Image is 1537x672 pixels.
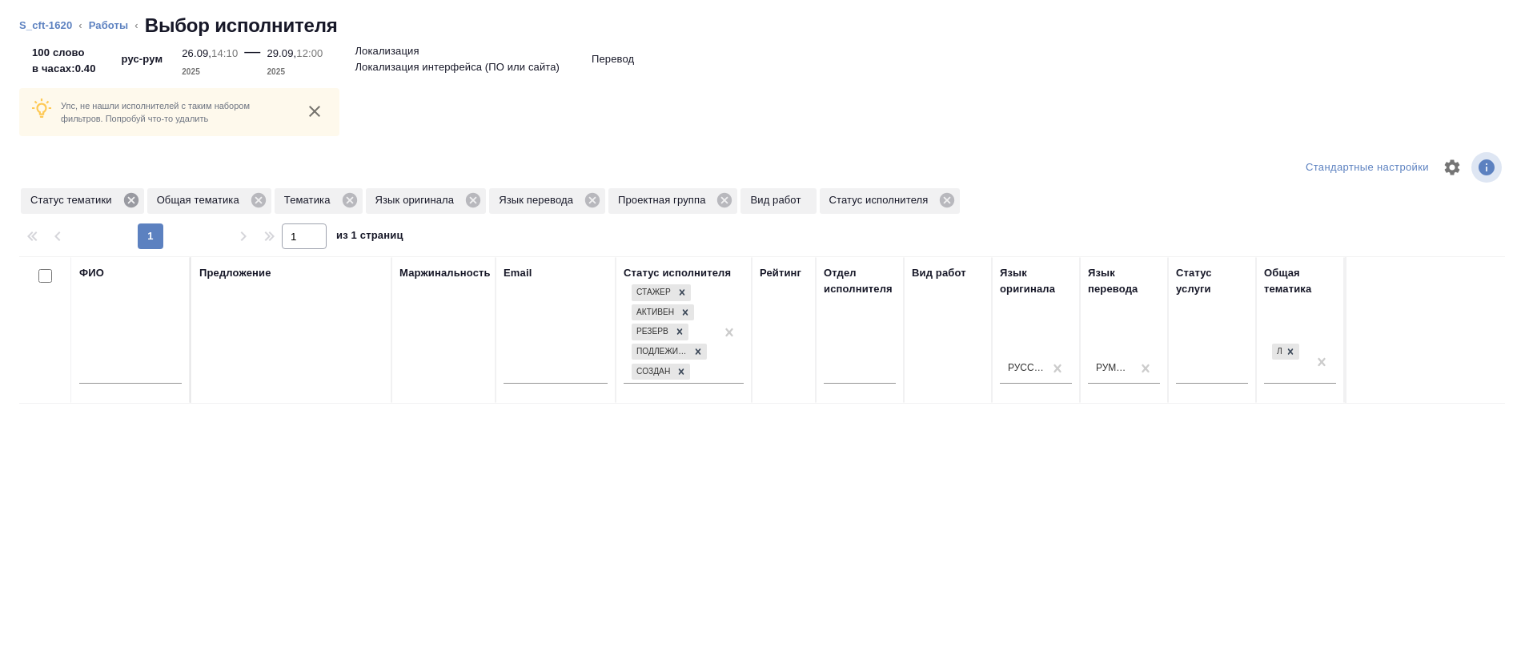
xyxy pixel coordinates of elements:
[630,283,692,303] div: Стажер, Активен, Резерв, Подлежит внедрению, Создан
[630,362,692,382] div: Стажер, Активен, Резерв, Подлежит внедрению, Создан
[630,342,708,362] div: Стажер, Активен, Резерв, Подлежит внедрению, Создан
[1000,265,1072,297] div: Язык оригинала
[489,188,605,214] div: Язык перевода
[820,188,961,214] div: Статус исполнителя
[21,188,144,214] div: Статус тематики
[145,13,338,38] h2: Выбор исполнителя
[78,18,82,34] li: ‹
[79,265,104,281] div: ФИО
[89,19,129,31] a: Работы
[182,47,211,59] p: 26.09,
[632,344,689,360] div: Подлежит внедрению
[1302,155,1433,180] div: split button
[355,43,419,59] p: Локализация
[1088,265,1160,297] div: Язык перевода
[61,99,290,125] p: Упс, не нашли исполнителей с таким набором фильтров. Попробуй что-то удалить
[147,188,271,214] div: Общая тематика
[912,265,966,281] div: Вид работ
[608,188,737,214] div: Проектная группа
[632,324,671,340] div: Резерв
[134,18,138,34] li: ‹
[32,45,96,61] p: 100 слово
[284,192,336,208] p: Тематика
[375,192,460,208] p: Язык оригинала
[1096,361,1133,375] div: Румынский
[750,192,806,208] p: Вид работ
[829,192,934,208] p: Статус исполнителя
[244,38,260,80] div: —
[267,47,296,59] p: 29.09,
[760,265,801,281] div: Рейтинг
[824,265,896,297] div: Отдел исполнителя
[19,19,72,31] a: S_cft-1620
[632,284,673,301] div: Стажер
[1270,342,1301,362] div: Локализация
[1433,148,1471,187] span: Настроить таблицу
[399,265,491,281] div: Маржинальность
[275,188,363,214] div: Тематика
[1264,265,1336,297] div: Общая тематика
[157,192,245,208] p: Общая тематика
[1471,152,1505,183] span: Посмотреть информацию
[632,364,672,380] div: Создан
[1176,265,1248,297] div: Статус услуги
[632,304,676,321] div: Активен
[624,265,731,281] div: Статус исполнителя
[30,192,118,208] p: Статус тематики
[630,303,696,323] div: Стажер, Активен, Резерв, Подлежит внедрению, Создан
[199,265,271,281] div: Предложение
[1272,344,1282,360] div: Локализация
[19,13,1518,38] nav: breadcrumb
[630,322,690,342] div: Стажер, Активен, Резерв, Подлежит внедрению, Создан
[296,47,323,59] p: 12:00
[336,226,403,249] span: из 1 страниц
[592,51,634,67] p: Перевод
[499,192,579,208] p: Язык перевода
[303,99,327,123] button: close
[211,47,238,59] p: 14:10
[618,192,711,208] p: Проектная группа
[504,265,532,281] div: Email
[366,188,487,214] div: Язык оригинала
[1008,361,1045,375] div: Русский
